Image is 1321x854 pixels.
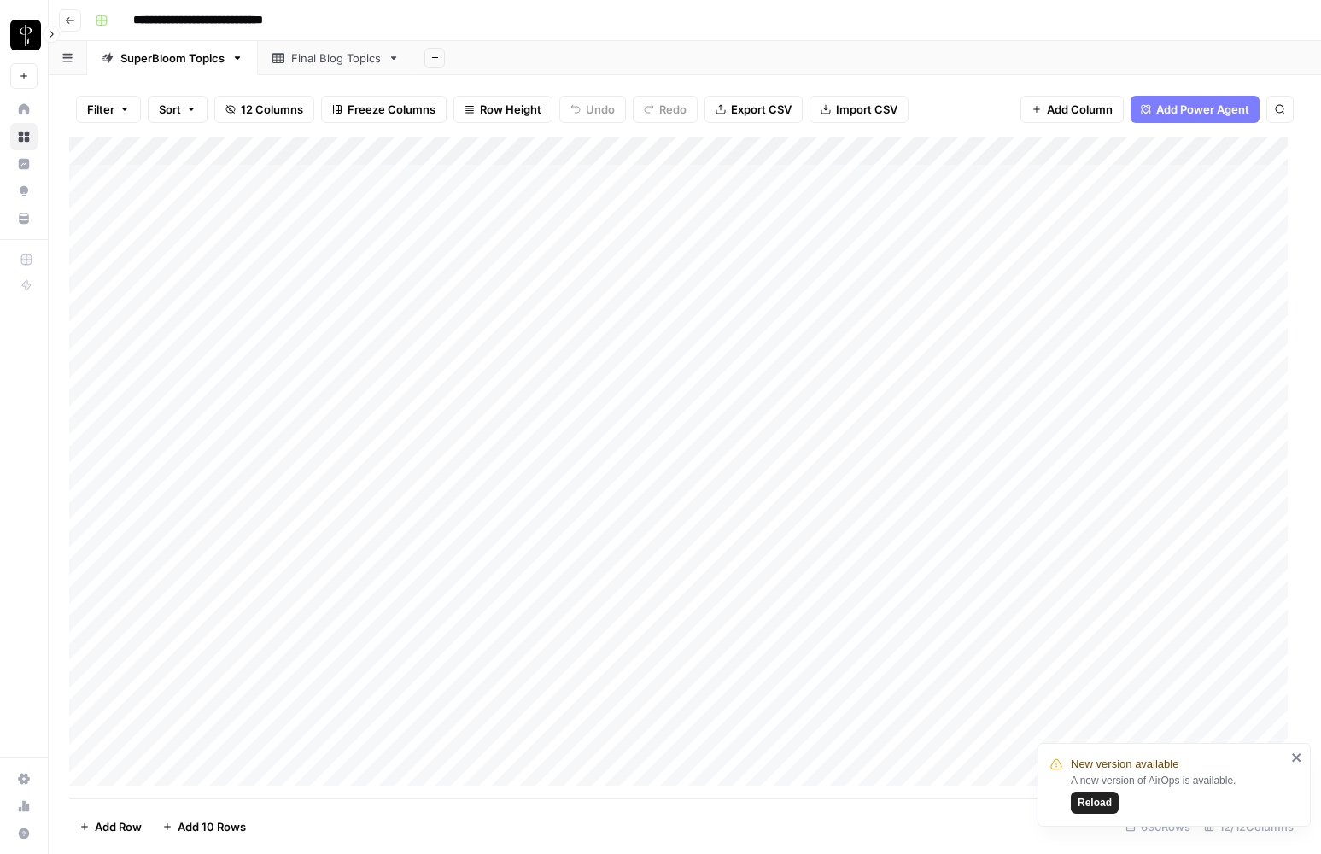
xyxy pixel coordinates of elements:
[87,41,258,75] a: SuperBloom Topics
[586,101,615,118] span: Undo
[704,96,803,123] button: Export CSV
[258,41,414,75] a: Final Blog Topics
[10,123,38,150] a: Browse
[633,96,698,123] button: Redo
[120,50,225,67] div: SuperBloom Topics
[159,101,181,118] span: Sort
[348,101,435,118] span: Freeze Columns
[836,101,897,118] span: Import CSV
[1078,795,1112,810] span: Reload
[10,765,38,793] a: Settings
[1071,773,1286,814] div: A new version of AirOps is available.
[480,101,541,118] span: Row Height
[1071,792,1119,814] button: Reload
[10,178,38,205] a: Opportunities
[214,96,314,123] button: 12 Columns
[10,14,38,56] button: Workspace: LP Production Workloads
[291,50,381,67] div: Final Blog Topics
[453,96,552,123] button: Row Height
[10,96,38,123] a: Home
[152,813,256,840] button: Add 10 Rows
[87,101,114,118] span: Filter
[10,20,41,50] img: LP Production Workloads Logo
[731,101,792,118] span: Export CSV
[95,818,142,835] span: Add Row
[1071,756,1178,773] span: New version available
[76,96,141,123] button: Filter
[810,96,909,123] button: Import CSV
[10,793,38,820] a: Usage
[1197,813,1301,840] div: 12/12 Columns
[321,96,447,123] button: Freeze Columns
[178,818,246,835] span: Add 10 Rows
[69,813,152,840] button: Add Row
[659,101,687,118] span: Redo
[10,820,38,847] button: Help + Support
[1119,813,1197,840] div: 630 Rows
[1291,751,1303,764] button: close
[1047,101,1113,118] span: Add Column
[148,96,208,123] button: Sort
[10,150,38,178] a: Insights
[559,96,626,123] button: Undo
[1020,96,1124,123] button: Add Column
[241,101,303,118] span: 12 Columns
[1131,96,1260,123] button: Add Power Agent
[1156,101,1249,118] span: Add Power Agent
[10,205,38,232] a: Your Data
